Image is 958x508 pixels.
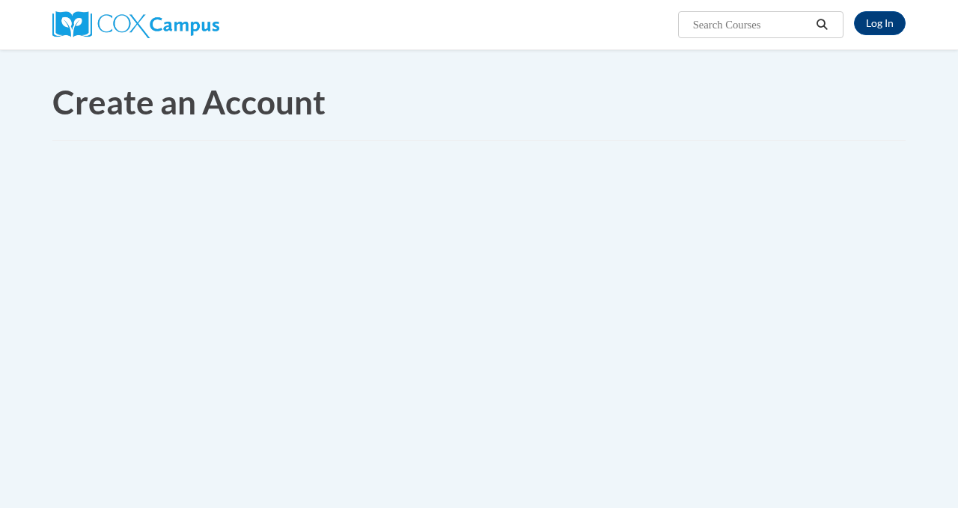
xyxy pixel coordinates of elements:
i:  [816,19,829,31]
a: Cox Campus [52,17,219,30]
button: Search [811,16,834,34]
span: Create an Account [52,82,326,121]
input: Search Courses [692,16,811,34]
img: Cox Campus [52,11,219,38]
a: Log In [854,11,906,35]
